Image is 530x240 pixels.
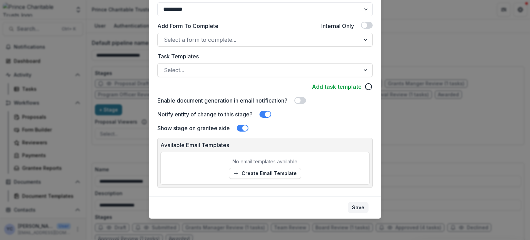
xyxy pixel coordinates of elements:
[348,202,369,213] button: Save
[364,83,373,91] svg: reload
[157,96,287,105] label: Enable document generation in email notification?
[321,22,354,30] label: Internal Only
[157,52,369,60] label: Task Templates
[160,141,370,149] p: Available Email Templates
[157,22,218,30] label: Add Form To Complete
[233,158,297,165] p: No email templates available
[312,83,362,91] a: Add task template
[229,168,301,179] a: Create Email Template
[157,124,230,132] label: Show stage on grantee side
[157,110,253,118] label: Notify entity of change to this stage?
